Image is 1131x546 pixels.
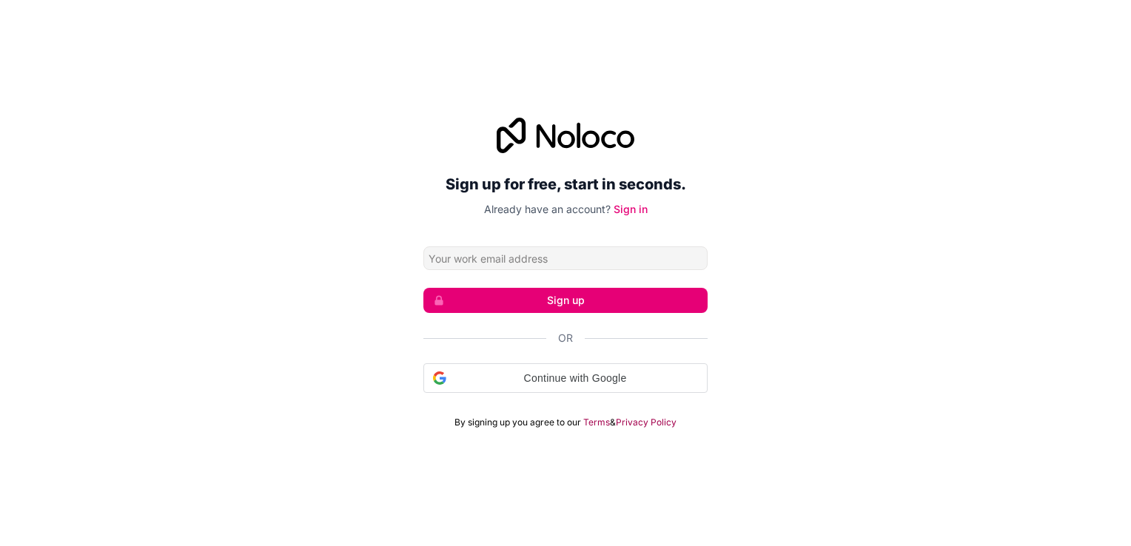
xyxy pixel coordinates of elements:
[423,288,708,313] button: Sign up
[614,203,648,215] a: Sign in
[423,171,708,198] h2: Sign up for free, start in seconds.
[454,417,581,428] span: By signing up you agree to our
[583,417,610,428] a: Terms
[616,417,677,428] a: Privacy Policy
[484,203,611,215] span: Already have an account?
[558,331,573,346] span: Or
[423,246,708,270] input: Email address
[423,363,708,393] div: Continue with Google
[452,371,698,386] span: Continue with Google
[610,417,616,428] span: &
